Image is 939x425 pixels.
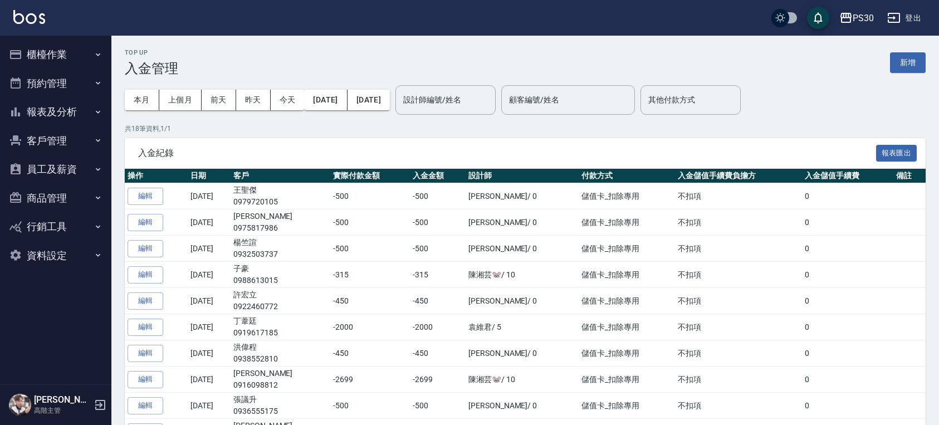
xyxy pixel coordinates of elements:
img: Logo [13,10,45,24]
th: 付款方式 [579,169,675,183]
th: 實際付款金額 [330,169,410,183]
td: 0 [802,209,893,236]
th: 操作 [125,169,188,183]
button: 編輯 [128,345,163,362]
td: 王聖傑 [231,183,330,209]
td: -450 [410,340,466,367]
td: 儲值卡_扣除專用 [579,288,675,314]
td: 儲值卡_扣除專用 [579,393,675,419]
td: -450 [330,340,410,367]
p: 0916098812 [233,379,327,391]
td: 儲值卡_扣除專用 [579,314,675,340]
td: 儲值卡_扣除專用 [579,340,675,367]
td: [PERSON_NAME] [231,367,330,393]
button: 今天 [271,90,305,110]
td: -500 [330,393,410,419]
button: 上個月 [159,90,202,110]
button: 編輯 [128,397,163,414]
td: 不扣項 [675,340,802,367]
p: 0938552810 [233,353,327,365]
td: 儲值卡_扣除專用 [579,367,675,393]
button: 本月 [125,90,159,110]
td: -315 [330,262,410,288]
button: 編輯 [128,188,163,205]
td: 子豪 [231,262,330,288]
td: 丁葦廷 [231,314,330,340]
td: 0 [802,340,893,367]
td: [DATE] [188,340,231,367]
td: -2699 [330,367,410,393]
td: [PERSON_NAME] / 0 [466,183,579,209]
td: 儲值卡_扣除專用 [579,236,675,262]
td: 儲值卡_扣除專用 [579,262,675,288]
button: [DATE] [348,90,390,110]
td: [PERSON_NAME] / 0 [466,236,579,262]
th: 入金儲值手續費 [802,169,893,183]
td: 張議升 [231,393,330,419]
td: [DATE] [188,288,231,314]
td: -450 [330,288,410,314]
button: 前天 [202,90,236,110]
td: 0 [802,288,893,314]
td: [PERSON_NAME] / 0 [466,209,579,236]
button: PS30 [835,7,878,30]
td: -500 [330,209,410,236]
td: [DATE] [188,209,231,236]
button: 員工及薪資 [4,155,107,184]
button: 編輯 [128,240,163,257]
th: 設計師 [466,169,579,183]
p: 0919617185 [233,327,327,339]
p: 0932503737 [233,248,327,260]
button: 櫃檯作業 [4,40,107,69]
td: -500 [410,183,466,209]
td: 不扣項 [675,262,802,288]
td: -2699 [410,367,466,393]
p: 0922460772 [233,301,327,312]
td: -500 [330,236,410,262]
td: 不扣項 [675,183,802,209]
th: 備註 [893,169,926,183]
td: 不扣項 [675,236,802,262]
button: 資料設定 [4,241,107,270]
td: 陳湘芸🐭 / 10 [466,262,579,288]
h3: 入金管理 [125,61,178,76]
span: 入金紀錄 [138,148,876,159]
p: 0979720105 [233,196,327,208]
td: [PERSON_NAME] / 0 [466,393,579,419]
td: 0 [802,314,893,340]
td: 儲值卡_扣除專用 [579,183,675,209]
p: 0988613015 [233,275,327,286]
button: 編輯 [128,292,163,310]
button: 行銷工具 [4,212,107,241]
button: 客戶管理 [4,126,107,155]
td: 0 [802,367,893,393]
td: [PERSON_NAME] [231,209,330,236]
td: -2000 [330,314,410,340]
td: 儲值卡_扣除專用 [579,209,675,236]
td: 0 [802,393,893,419]
td: [DATE] [188,367,231,393]
button: 編輯 [128,371,163,388]
p: 共 18 筆資料, 1 / 1 [125,124,926,134]
h2: Top Up [125,49,178,56]
button: [DATE] [304,90,347,110]
button: 預約管理 [4,69,107,98]
td: 0 [802,262,893,288]
td: 不扣項 [675,209,802,236]
td: [DATE] [188,262,231,288]
td: -315 [410,262,466,288]
button: 編輯 [128,214,163,231]
h5: [PERSON_NAME] [34,394,91,406]
td: 不扣項 [675,314,802,340]
button: 編輯 [128,319,163,336]
td: 陳湘芸🐭 / 10 [466,367,579,393]
p: 0975817986 [233,222,327,234]
td: -500 [410,209,466,236]
td: 不扣項 [675,393,802,419]
td: -500 [410,236,466,262]
button: 新增 [890,52,926,73]
th: 入金儲值手續費負擔方 [675,169,802,183]
td: -500 [410,393,466,419]
button: 昨天 [236,90,271,110]
td: 楊竺諠 [231,236,330,262]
